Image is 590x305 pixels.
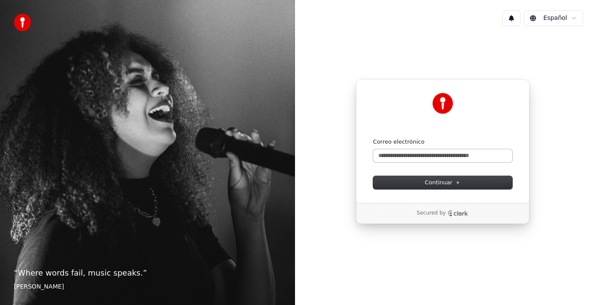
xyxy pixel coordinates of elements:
span: Continuar [425,179,460,186]
p: “ Where words fail, music speaks. ” [14,267,281,279]
p: Secured by [417,210,446,217]
footer: [PERSON_NAME] [14,283,281,291]
label: Correo electrónico [373,138,425,146]
img: youka [14,14,31,31]
img: Youka [432,93,453,114]
a: Clerk logo [447,210,468,216]
button: Continuar [373,176,512,189]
